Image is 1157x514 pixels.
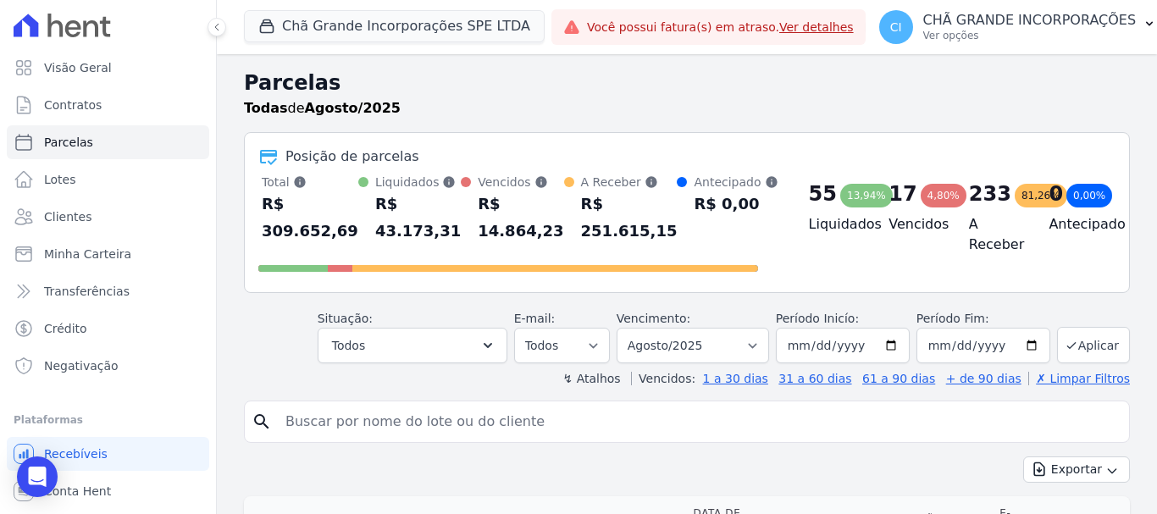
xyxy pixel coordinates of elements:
[809,180,837,207] div: 55
[1028,372,1130,385] a: ✗ Limpar Filtros
[7,437,209,471] a: Recebíveis
[514,312,556,325] label: E-mail:
[694,174,778,191] div: Antecipado
[778,372,851,385] a: 31 a 60 dias
[1057,327,1130,363] button: Aplicar
[7,274,209,308] a: Transferências
[44,320,87,337] span: Crédito
[581,191,678,245] div: R$ 251.615,15
[889,214,942,235] h4: Vencidos
[375,191,461,245] div: R$ 43.173,31
[890,21,902,33] span: CI
[7,237,209,271] a: Minha Carteira
[809,214,862,235] h4: Liquidados
[17,456,58,497] div: Open Intercom Messenger
[44,483,111,500] span: Conta Hent
[562,372,620,385] label: ↯ Atalhos
[275,405,1122,439] input: Buscar por nome do lote ou do cliente
[262,174,358,191] div: Total
[694,191,778,218] div: R$ 0,00
[923,29,1137,42] p: Ver opções
[1049,214,1102,235] h4: Antecipado
[1049,180,1063,207] div: 0
[889,180,916,207] div: 17
[1015,184,1067,207] div: 81,26%
[244,100,288,116] strong: Todas
[478,191,563,245] div: R$ 14.864,23
[776,312,859,325] label: Período Inicío:
[7,163,209,196] a: Lotes
[44,357,119,374] span: Negativação
[44,283,130,300] span: Transferências
[1066,184,1112,207] div: 0,00%
[916,310,1050,328] label: Período Fim:
[703,372,768,385] a: 1 a 30 dias
[7,349,209,383] a: Negativação
[969,214,1022,255] h4: A Receber
[262,191,358,245] div: R$ 309.652,69
[44,171,76,188] span: Lotes
[44,445,108,462] span: Recebíveis
[375,174,461,191] div: Liquidados
[1023,456,1130,483] button: Exportar
[244,10,545,42] button: Chã Grande Incorporações SPE LTDA
[305,100,401,116] strong: Agosto/2025
[332,335,365,356] span: Todos
[581,174,678,191] div: A Receber
[7,200,209,234] a: Clientes
[617,312,690,325] label: Vencimento:
[252,412,272,432] i: search
[44,208,91,225] span: Clientes
[921,184,966,207] div: 4,80%
[14,410,202,430] div: Plataformas
[840,184,893,207] div: 13,94%
[7,474,209,508] a: Conta Hent
[923,12,1137,29] p: CHÃ GRANDE INCORPORAÇÕES
[7,125,209,159] a: Parcelas
[44,97,102,113] span: Contratos
[44,246,131,263] span: Minha Carteira
[44,134,93,151] span: Parcelas
[244,98,401,119] p: de
[44,59,112,76] span: Visão Geral
[244,68,1130,98] h2: Parcelas
[862,372,935,385] a: 61 a 90 dias
[7,312,209,345] a: Crédito
[587,19,854,36] span: Você possui fatura(s) em atraso.
[478,174,563,191] div: Vencidos
[285,146,419,167] div: Posição de parcelas
[7,51,209,85] a: Visão Geral
[946,372,1021,385] a: + de 90 dias
[969,180,1011,207] div: 233
[318,312,373,325] label: Situação:
[779,20,854,34] a: Ver detalhes
[318,328,507,363] button: Todos
[7,88,209,122] a: Contratos
[631,372,695,385] label: Vencidos:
